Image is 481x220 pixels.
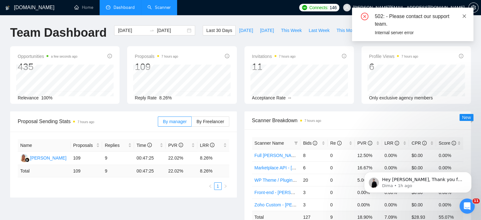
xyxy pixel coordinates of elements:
span: info-circle [147,143,152,147]
span: info-circle [108,54,112,58]
td: 22.02 % [166,165,197,177]
div: 502: - Please contact our support team. [375,13,466,28]
span: PVR [357,141,372,146]
span: By manager [163,119,187,124]
span: Bids [303,141,317,146]
span: close-circle [361,13,368,20]
p: Message from Dima, sent 1h ago [28,24,109,30]
span: Last 30 Days [206,27,232,34]
span: This Week [281,27,302,34]
span: 146 [330,4,336,11]
time: a few seconds ago [51,55,77,58]
div: 11 [252,61,296,73]
span: Dashboard [114,5,135,10]
a: Marketplace API - [GEOGRAPHIC_DATA] [255,165,337,170]
td: 9 [102,152,134,165]
span: Scanner Breakdown [252,116,464,124]
img: NN [20,154,28,162]
td: 22.02% [166,152,197,165]
div: 6 [369,61,418,73]
span: info-circle [210,143,214,147]
td: 8.26% [197,152,229,165]
span: dashboard [106,5,110,9]
button: [DATE] [256,25,277,35]
td: 0 [328,161,355,174]
div: 109 [135,61,178,73]
td: 0 [328,198,355,211]
span: [DATE] [239,27,253,34]
span: Profile Views [369,53,418,60]
td: 0 [328,174,355,186]
span: Proposal Sending Stats [18,117,158,125]
h1: Team Dashboard [10,25,107,40]
iframe: Intercom live chat [459,198,475,214]
span: filter [293,138,299,148]
button: setting [468,3,478,13]
span: Re [330,141,342,146]
button: This Week [277,25,305,35]
time: 7 hours ago [305,119,321,123]
td: 0 [328,186,355,198]
a: WP Theme / Plugin - [PERSON_NAME] [255,178,333,183]
button: right [222,182,229,190]
span: Proposals [73,142,95,149]
td: 0.00% [436,149,463,161]
span: 8.26% [159,95,172,100]
th: Proposals [71,139,102,152]
span: LRR [200,143,214,148]
td: 0.00% [436,198,463,211]
td: 0.00% [382,198,409,211]
span: Proposals [135,53,178,60]
td: 109 [71,165,102,177]
span: PVR [168,143,183,148]
span: Opportunities [18,53,77,60]
button: Last Week [305,25,333,35]
span: Connects: [309,4,328,11]
span: filter [294,141,298,145]
time: 7 hours ago [279,55,296,58]
td: 0 [328,149,355,161]
span: 11 [472,198,480,204]
a: Full [PERSON_NAME] [255,153,299,158]
span: info-circle [337,141,342,145]
img: gigradar-bm.png [25,158,29,162]
td: 3 [300,186,328,198]
a: NN[PERSON_NAME] [20,155,66,160]
td: 8 [300,149,328,161]
span: info-circle [225,54,229,58]
span: user [345,5,349,10]
span: Hey [PERSON_NAME], Thank you for the detailed explanation 🙏 I've sent these details to our dev te... [28,18,109,55]
img: upwork-logo.png [302,5,307,10]
span: left [208,184,212,188]
button: [DATE] [236,25,256,35]
span: to [149,28,154,33]
span: info-circle [313,141,317,145]
td: $0.00 [409,198,436,211]
span: Time [137,143,152,148]
button: Last 30 Days [203,25,236,35]
a: Zoho Custom - [PERSON_NAME] [255,202,322,207]
span: 100% [41,95,52,100]
td: 3 [300,198,328,211]
li: 1 [214,182,222,190]
a: searchScanner [147,5,171,10]
a: 1 [214,183,221,190]
a: homeHome [74,5,93,10]
iframe: Intercom notifications message [355,159,481,203]
span: [DATE] [260,27,274,34]
input: Start date [118,27,147,34]
span: setting [469,5,478,10]
a: Front-end - [PERSON_NAME] [255,190,314,195]
span: info-circle [452,141,456,145]
span: Invitations [252,53,296,60]
span: Only exclusive agency members [369,95,433,100]
span: By Freelancer [196,119,224,124]
div: [PERSON_NAME] [30,154,66,161]
span: info-circle [342,54,346,58]
div: 435 [18,61,77,73]
span: Relevance [18,95,39,100]
span: Score [439,141,456,146]
time: 7 hours ago [77,120,94,124]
